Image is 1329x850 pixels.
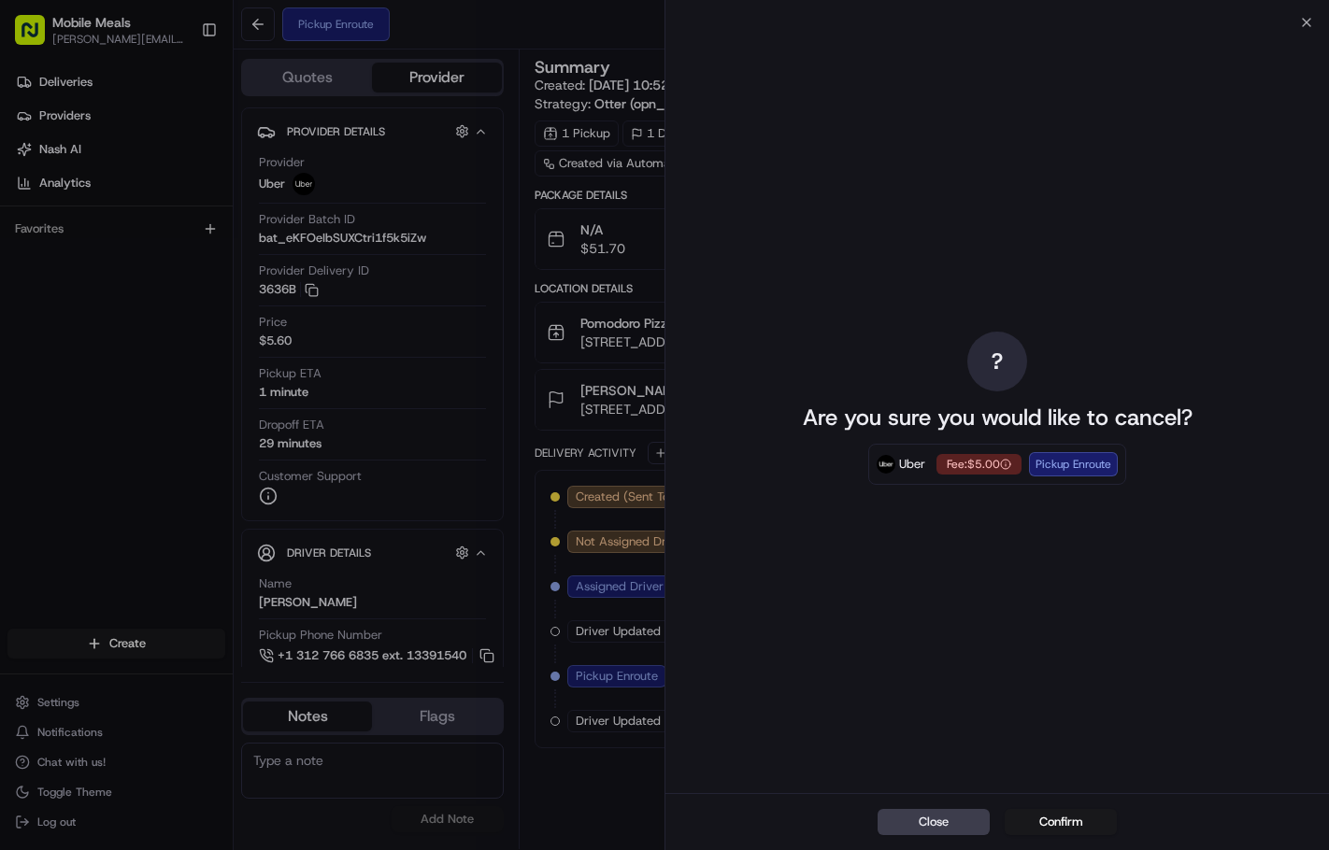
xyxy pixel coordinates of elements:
[967,332,1027,391] div: ?
[936,454,1022,475] button: UberUberPickup Enroute
[899,455,925,474] span: Uber
[1005,809,1117,835] button: Confirm
[877,455,895,474] img: Uber
[878,809,990,835] button: Close
[936,454,1022,475] div: Fee: $5.00
[803,403,1193,432] p: Are you sure you would like to cancel?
